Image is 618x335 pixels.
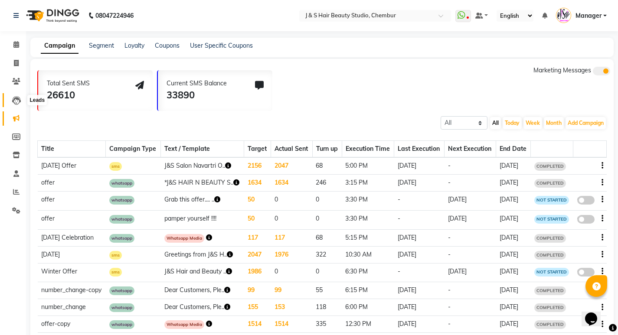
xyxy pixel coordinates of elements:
span: COMPLETED [534,234,566,243]
td: [DATE] [445,263,496,282]
td: offer [38,210,106,229]
td: - [394,263,445,282]
td: 2156 [244,157,271,175]
td: [DATE] [496,299,531,316]
span: Manager [575,11,602,20]
td: [DATE] [394,282,445,299]
td: pamper yourself !!!! [161,210,244,229]
td: offer-copy [38,316,106,333]
span: sms [109,268,122,276]
button: All [490,117,501,129]
th: Execution Time [342,141,394,158]
td: 99 [244,282,271,299]
a: User Specific Coupons [190,42,253,49]
img: logo [22,3,82,28]
th: Text / Template [161,141,244,158]
b: 08047224946 [95,3,134,28]
td: 1976 [271,246,312,263]
td: [DATE] [496,282,531,299]
span: COMPLETED [534,303,566,312]
button: Month [544,117,564,129]
span: COMPLETED [534,320,566,329]
span: whatsapp [109,303,134,312]
td: 3:30 PM [342,192,394,211]
td: [DATE] [445,210,496,229]
td: 0 [312,192,342,211]
a: Segment [89,42,114,49]
td: 0 [271,263,312,282]
span: NOT STARTED [534,196,569,205]
td: [DATE] Celebration [38,229,106,246]
span: whatsapp [109,234,134,243]
td: - [445,157,496,175]
td: [DATE] [496,175,531,192]
td: 1634 [244,175,271,192]
td: offer [38,192,106,211]
div: 26610 [47,88,90,102]
td: 1986 [244,263,271,282]
span: Whatsapp Media [164,320,204,329]
td: Greetings from J&S H.. [161,246,244,263]
td: 1514 [244,316,271,333]
div: Total Sent SMS [47,79,90,88]
td: [DATE] [496,157,531,175]
td: 12:30 PM [342,316,394,333]
td: 2047 [271,157,312,175]
span: whatsapp [109,196,134,205]
td: [DATE] [394,157,445,175]
td: [DATE] [394,175,445,192]
td: 3:15 PM [342,175,394,192]
td: 1634 [271,175,312,192]
td: 0 [271,192,312,211]
div: Leads [27,95,47,105]
span: NOT STARTED [534,215,569,224]
span: Marketing Messages [533,66,591,74]
th: Title [38,141,106,158]
th: Actual Sent [271,141,312,158]
td: 6:30 PM [342,263,394,282]
td: [DATE] [496,316,531,333]
th: Target [244,141,271,158]
span: NOT STARTED [534,268,569,276]
td: [DATE] [496,210,531,229]
td: - [445,175,496,192]
td: [DATE] [496,263,531,282]
span: sms [109,162,122,171]
span: COMPLETED [534,179,566,188]
td: 117 [271,229,312,246]
td: 50 [244,210,271,229]
span: COMPLETED [534,286,566,295]
td: 246 [312,175,342,192]
td: 68 [312,157,342,175]
td: 3:30 PM [342,210,394,229]
th: Campaign Type [106,141,161,158]
label: false [577,196,595,205]
span: whatsapp [109,320,134,329]
td: 55 [312,282,342,299]
iframe: chat widget [582,300,609,326]
td: - [445,282,496,299]
button: Today [503,117,522,129]
th: End Date [496,141,531,158]
span: Whatsapp Media [164,234,204,243]
td: 118 [312,299,342,316]
td: 5:00 PM [342,157,394,175]
td: 153 [271,299,312,316]
a: Campaign [41,38,78,54]
label: false [577,215,595,224]
td: - [445,229,496,246]
td: - [445,246,496,263]
td: - [394,210,445,229]
td: Grab this offer.... .. [161,192,244,211]
img: Manager [556,8,571,23]
td: number_change [38,299,106,316]
td: [DATE] [394,229,445,246]
td: 2047 [244,246,271,263]
button: Week [523,117,542,129]
td: J&S Hair and Beauty .. [161,263,244,282]
button: Add Campaign [566,117,606,129]
td: offer [38,175,106,192]
span: whatsapp [109,179,134,188]
td: 0 [312,210,342,229]
td: 155 [244,299,271,316]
